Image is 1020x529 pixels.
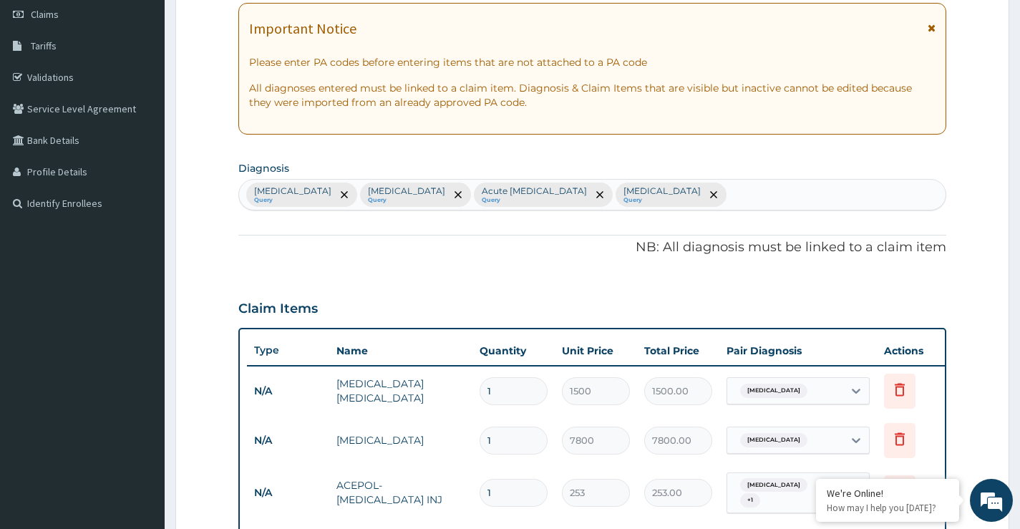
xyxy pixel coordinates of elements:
[719,336,877,365] th: Pair Diagnosis
[249,81,936,110] p: All diagnoses entered must be linked to a claim item. Diagnosis & Claim Items that are visible bu...
[329,369,472,412] td: [MEDICAL_DATA] [MEDICAL_DATA]
[74,80,241,99] div: Chat with us now
[623,197,701,204] small: Query
[338,188,351,201] span: remove selection option
[740,384,807,398] span: [MEDICAL_DATA]
[740,478,807,492] span: [MEDICAL_DATA]
[238,161,289,175] label: Diagnosis
[740,433,807,447] span: [MEDICAL_DATA]
[26,72,58,107] img: d_794563401_company_1708531726252_794563401
[247,378,329,404] td: N/A
[740,493,760,508] span: + 1
[593,188,606,201] span: remove selection option
[452,188,465,201] span: remove selection option
[827,487,948,500] div: We're Online!
[329,471,472,514] td: ACEPOL- [MEDICAL_DATA] INJ
[238,301,318,317] h3: Claim Items
[329,336,472,365] th: Name
[7,366,273,416] textarea: Type your message and hit 'Enter'
[482,197,587,204] small: Query
[249,55,936,69] p: Please enter PA codes before entering items that are not attached to a PA code
[637,336,719,365] th: Total Price
[329,426,472,455] td: [MEDICAL_DATA]
[247,337,329,364] th: Type
[31,8,59,21] span: Claims
[235,7,269,42] div: Minimize live chat window
[254,185,331,197] p: [MEDICAL_DATA]
[247,427,329,454] td: N/A
[482,185,587,197] p: Acute [MEDICAL_DATA]
[877,336,948,365] th: Actions
[707,188,720,201] span: remove selection option
[83,168,198,312] span: We're online!
[555,336,637,365] th: Unit Price
[368,197,445,204] small: Query
[238,238,946,257] p: NB: All diagnosis must be linked to a claim item
[368,185,445,197] p: [MEDICAL_DATA]
[623,185,701,197] p: [MEDICAL_DATA]
[472,336,555,365] th: Quantity
[254,197,331,204] small: Query
[31,39,57,52] span: Tariffs
[249,21,356,37] h1: Important Notice
[247,480,329,506] td: N/A
[827,502,948,514] p: How may I help you today?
